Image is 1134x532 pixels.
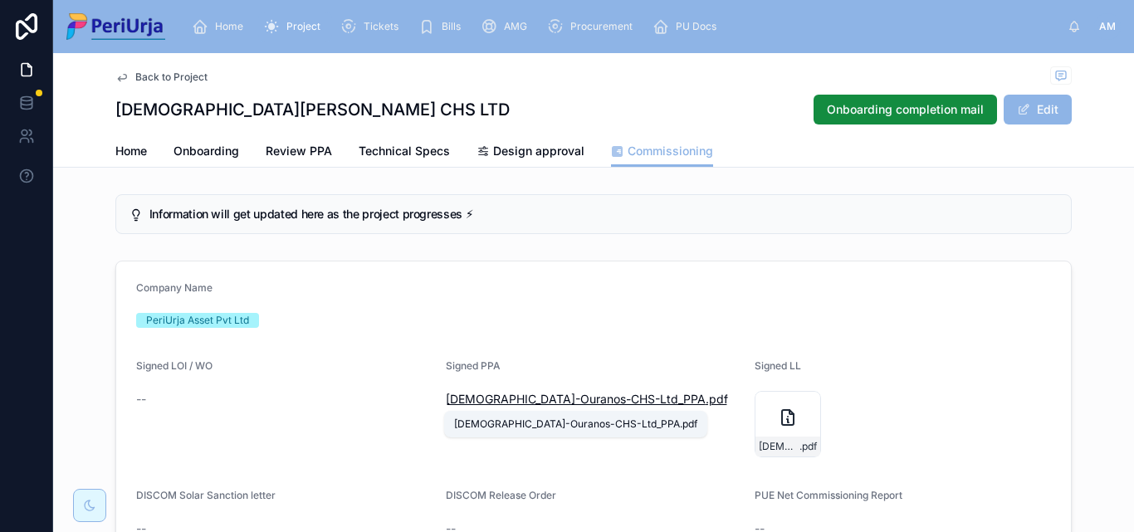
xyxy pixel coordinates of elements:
[611,136,713,168] a: Commissioning
[335,12,410,41] a: Tickets
[446,391,706,408] span: [DEMOGRAPHIC_DATA]-Ouranos-CHS-Ltd_PPA
[827,101,984,118] span: Onboarding completion mail
[286,20,320,33] span: Project
[628,143,713,159] span: Commissioning
[364,20,398,33] span: Tickets
[706,391,728,408] span: .pdf
[454,417,697,431] div: [DEMOGRAPHIC_DATA]-Ouranos-CHS-Ltd_PPA.pdf
[476,12,539,41] a: AMG
[477,136,584,169] a: Design approval
[174,136,239,169] a: Onboarding
[174,143,239,159] span: Onboarding
[1099,20,1116,33] span: AM
[215,20,243,33] span: Home
[135,71,208,84] span: Back to Project
[676,20,716,33] span: PU Docs
[258,12,332,41] a: Project
[570,20,633,33] span: Procurement
[446,489,556,501] span: DISCOM Release Order
[136,359,213,372] span: Signed LOI / WO
[493,143,584,159] span: Design approval
[1004,95,1072,124] button: Edit
[442,20,461,33] span: Bills
[266,136,332,169] a: Review PPA
[178,8,1068,45] div: scrollable content
[136,281,213,294] span: Company Name
[446,359,501,372] span: Signed PPA
[542,12,644,41] a: Procurement
[136,391,146,408] span: --
[115,136,147,169] a: Home
[266,143,332,159] span: Review PPA
[115,98,510,121] h1: [DEMOGRAPHIC_DATA][PERSON_NAME] CHS LTD
[359,136,450,169] a: Technical Specs
[359,143,450,159] span: Technical Specs
[755,489,902,501] span: PUE Net Commissioning Report
[413,12,472,41] a: Bills
[136,489,276,501] span: DISCOM Solar Sanction letter
[187,12,255,41] a: Home
[149,208,1058,220] h5: Information will get updated here as the project progresses ⚡
[755,359,801,372] span: Signed LL
[504,20,527,33] span: AMG
[146,313,249,328] div: PeriUrja Asset Pvt Ltd
[115,143,147,159] span: Home
[115,71,208,84] a: Back to Project
[648,12,728,41] a: PU Docs
[66,13,165,40] img: App logo
[759,440,799,453] span: [DEMOGRAPHIC_DATA]-Ouranos-CHS_LL
[799,440,817,453] span: .pdf
[814,95,997,124] button: Onboarding completion mail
